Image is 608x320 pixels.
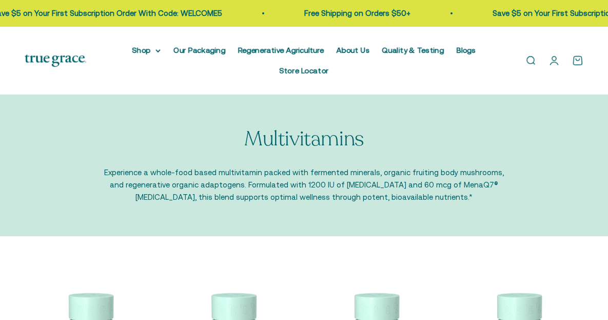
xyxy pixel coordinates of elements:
[244,127,364,150] p: Multivitamins
[296,9,402,17] a: Free Shipping on Orders $50+
[104,166,504,203] p: Experience a whole-food based multivitamin packed with fermented minerals, organic fruiting body ...
[456,46,476,54] a: Blogs
[336,46,369,54] a: About Us
[173,46,225,54] a: Our Packaging
[279,66,328,75] a: Store Locator
[238,46,324,54] a: Regenerative Agriculture
[382,46,444,54] a: Quality & Testing
[132,44,161,57] summary: Shop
